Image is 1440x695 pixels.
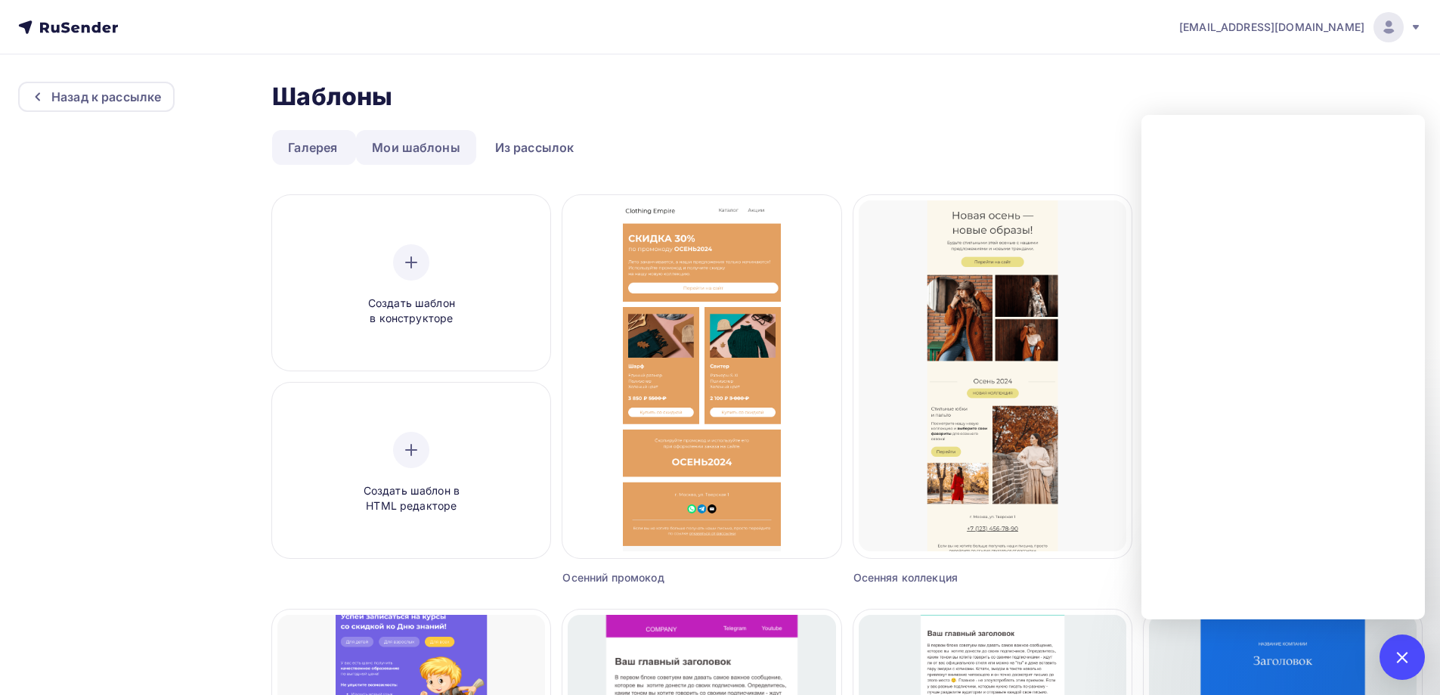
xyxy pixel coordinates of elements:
span: [EMAIL_ADDRESS][DOMAIN_NAME] [1179,20,1364,35]
h2: Шаблоны [272,82,392,112]
span: Создать шаблон в HTML редакторе [339,483,483,514]
div: Осенняя коллекция [853,570,1062,585]
a: Из рассылок [479,130,590,165]
span: Создать шаблон в конструкторе [339,296,483,327]
a: Мои шаблоны [356,130,476,165]
div: Осенний промокод [562,570,771,585]
a: Галерея [272,130,353,165]
div: Назад к рассылке [51,88,161,106]
a: [EMAIL_ADDRESS][DOMAIN_NAME] [1179,12,1422,42]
